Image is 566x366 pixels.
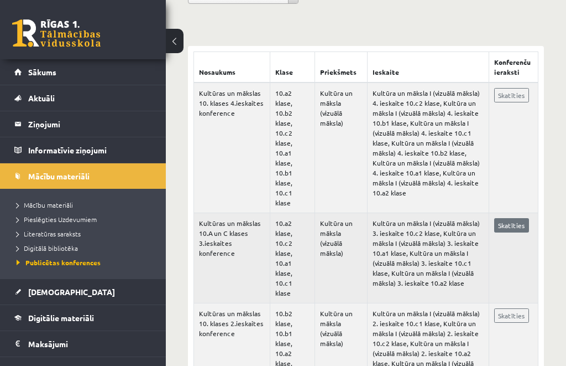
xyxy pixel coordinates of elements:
span: Mācību materiāli [28,171,90,181]
td: 10.a2 klase, 10.c2 klase, 10.a1 klase, 10.c1 klase [270,213,315,303]
a: Pieslēgties Uzdevumiem [17,214,155,224]
a: Sākums [14,59,152,85]
td: Kultūras un mākslas 10.A un C klases 3.ieskaites konference [194,213,270,303]
a: Aktuāli [14,85,152,111]
a: Publicētas konferences [17,257,155,267]
td: Kultūra un māksla I (vizuālā māksla) 3. ieskaite 10.c2 klase, Kultūra un māksla I (vizuālā māksla... [367,213,489,303]
span: Sākums [28,67,56,77]
td: Kultūra un māksla (vizuālā māksla) [315,83,368,213]
a: Digitālā bibliotēka [17,243,155,253]
span: [DEMOGRAPHIC_DATA] [28,287,115,297]
span: Mācību materiāli [17,200,73,209]
a: Informatīvie ziņojumi [14,137,152,163]
a: Skatīties [494,88,529,102]
th: Nosaukums [194,52,270,83]
a: Maksājumi [14,331,152,357]
legend: Ziņojumi [28,111,152,137]
span: Literatūras saraksts [17,229,81,238]
td: Kultūra un māksla (vizuālā māksla) [315,213,368,303]
th: Klase [270,52,315,83]
a: Skatīties [494,218,529,233]
th: Konferenču ieraksti [489,52,538,83]
span: Publicētas konferences [17,258,101,267]
th: Ieskaite [367,52,489,83]
a: [DEMOGRAPHIC_DATA] [14,279,152,305]
a: Ziņojumi [14,111,152,137]
td: Kultūras un mākslas 10. klases 4.ieskaites konference [194,83,270,213]
span: Aktuāli [28,93,55,103]
span: Pieslēgties Uzdevumiem [17,215,97,224]
th: Priekšmets [315,52,368,83]
legend: Maksājumi [28,331,152,357]
span: Digitālie materiāli [28,313,94,323]
a: Skatīties [494,308,529,323]
a: Rīgas 1. Tālmācības vidusskola [12,19,101,47]
a: Literatūras saraksts [17,229,155,239]
span: Digitālā bibliotēka [17,244,78,252]
a: Mācību materiāli [17,200,155,210]
td: 10.a2 klase, 10.b2 klase, 10.c2 klase, 10.a1 klase, 10.b1 klase, 10.c1 klase [270,83,315,213]
td: Kultūra un māksla I (vizuālā māksla) 4. ieskaite 10.c2 klase, Kultūra un māksla I (vizuālā māksla... [367,83,489,213]
a: Mācību materiāli [14,163,152,189]
a: Digitālie materiāli [14,305,152,331]
legend: Informatīvie ziņojumi [28,137,152,163]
